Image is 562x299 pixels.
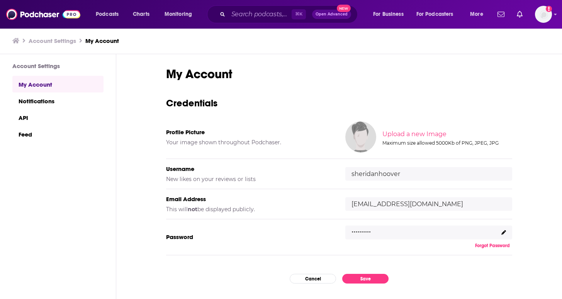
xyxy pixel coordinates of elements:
span: Monitoring [165,9,192,20]
span: Logged in as sheridanhoover [535,6,552,23]
button: Cancel [290,274,336,284]
h3: Account Settings [12,62,104,70]
button: open menu [159,8,202,21]
span: For Podcasters [416,9,453,20]
a: My Account [12,76,104,92]
input: username [345,167,512,181]
button: Open AdvancedNew [312,10,351,19]
button: open menu [411,8,465,21]
span: Podcasts [96,9,119,20]
span: Charts [133,9,149,20]
button: Save [342,274,389,284]
h5: Password [166,233,333,241]
h3: Credentials [166,97,512,109]
button: open menu [465,8,493,21]
img: Your profile image [345,121,376,152]
a: Show notifications dropdown [514,8,526,21]
span: More [470,9,483,20]
a: Notifications [12,92,104,109]
p: .......... [351,224,371,235]
svg: Add a profile image [546,6,552,12]
h5: New likes on your reviews or lists [166,176,333,183]
a: Charts [128,8,154,21]
a: Account Settings [29,37,76,44]
h5: Email Address [166,195,333,203]
button: open menu [368,8,413,21]
h5: Your image shown throughout Podchaser. [166,139,333,146]
a: Show notifications dropdown [494,8,508,21]
img: Podchaser - Follow, Share and Rate Podcasts [6,7,80,22]
h5: This will be displayed publicly. [166,206,333,213]
span: For Business [373,9,404,20]
button: Show profile menu [535,6,552,23]
button: open menu [90,8,129,21]
div: Search podcasts, credits, & more... [214,5,365,23]
input: Search podcasts, credits, & more... [228,8,292,21]
b: not [188,206,197,213]
h5: Profile Picture [166,128,333,136]
h5: Username [166,165,333,173]
h1: My Account [166,67,512,82]
a: API [12,109,104,126]
input: email [345,197,512,211]
img: User Profile [535,6,552,23]
a: Feed [12,126,104,142]
a: My Account [85,37,119,44]
span: Open Advanced [316,12,348,16]
div: Maximum size allowed 5000Kb of PNG, JPEG, JPG [382,140,511,146]
span: ⌘ K [292,9,306,19]
button: Forgot Password [473,243,512,249]
span: New [337,5,351,12]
